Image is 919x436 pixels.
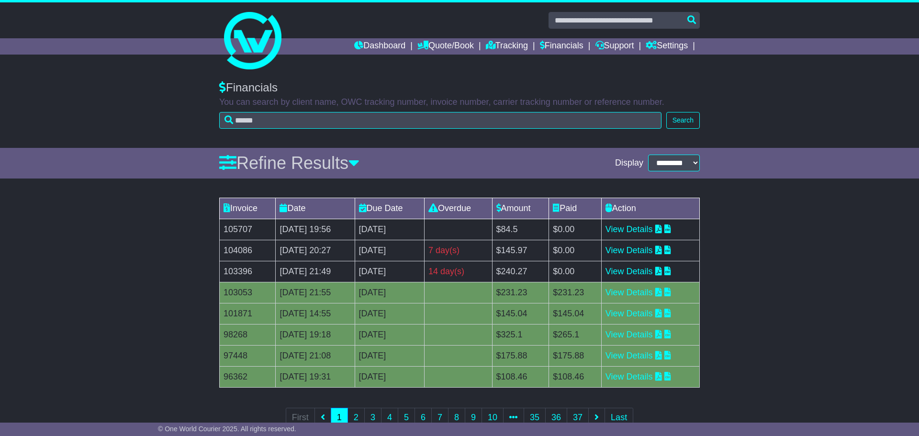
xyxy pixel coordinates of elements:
a: 9 [465,408,482,427]
div: 14 day(s) [428,265,488,278]
td: [DATE] 19:56 [276,219,355,240]
td: [DATE] 21:08 [276,345,355,366]
td: [DATE] [355,324,424,345]
a: Support [595,38,634,55]
a: 5 [398,408,415,427]
a: Refine Results [219,153,359,173]
a: 4 [381,408,398,427]
a: Settings [646,38,688,55]
td: 97448 [220,345,276,366]
td: [DATE] 19:31 [276,366,355,387]
a: View Details [605,224,653,234]
td: $0.00 [549,240,602,261]
a: 36 [545,408,567,427]
a: 37 [567,408,589,427]
td: [DATE] 21:55 [276,282,355,303]
a: View Details [605,309,653,318]
td: Due Date [355,198,424,219]
td: $145.04 [549,303,602,324]
td: [DATE] 21:49 [276,261,355,282]
td: Overdue [425,198,492,219]
td: 105707 [220,219,276,240]
a: 10 [482,408,504,427]
td: [DATE] 14:55 [276,303,355,324]
td: 96362 [220,366,276,387]
div: 7 day(s) [428,244,488,257]
td: $325.1 [492,324,549,345]
td: [DATE] [355,219,424,240]
td: 98268 [220,324,276,345]
span: Display [615,158,643,168]
td: $0.00 [549,219,602,240]
a: View Details [605,267,653,276]
p: You can search by client name, OWC tracking number, invoice number, carrier tracking number or re... [219,97,700,108]
td: $145.04 [492,303,549,324]
button: Search [666,112,700,129]
td: $231.23 [492,282,549,303]
td: [DATE] 20:27 [276,240,355,261]
td: [DATE] [355,345,424,366]
a: View Details [605,372,653,381]
td: $108.46 [492,366,549,387]
td: Amount [492,198,549,219]
a: 3 [364,408,381,427]
a: View Details [605,246,653,255]
td: [DATE] [355,282,424,303]
td: [DATE] [355,261,424,282]
a: 7 [431,408,448,427]
td: Date [276,198,355,219]
a: 35 [524,408,546,427]
a: Last [605,408,633,427]
td: [DATE] [355,240,424,261]
a: View Details [605,351,653,360]
td: $84.5 [492,219,549,240]
a: Tracking [486,38,528,55]
a: 6 [415,408,432,427]
a: 2 [347,408,365,427]
a: Quote/Book [417,38,474,55]
a: 1 [331,408,348,427]
a: 8 [448,408,465,427]
td: [DATE] 19:18 [276,324,355,345]
td: $231.23 [549,282,602,303]
td: 103396 [220,261,276,282]
td: $175.88 [492,345,549,366]
td: [DATE] [355,366,424,387]
td: 104086 [220,240,276,261]
span: © One World Courier 2025. All rights reserved. [158,425,296,433]
div: Financials [219,81,700,95]
a: View Details [605,288,653,297]
td: $265.1 [549,324,602,345]
td: $0.00 [549,261,602,282]
td: 103053 [220,282,276,303]
td: 101871 [220,303,276,324]
td: Invoice [220,198,276,219]
td: $175.88 [549,345,602,366]
td: Paid [549,198,602,219]
a: View Details [605,330,653,339]
a: Financials [540,38,583,55]
td: $145.97 [492,240,549,261]
td: $240.27 [492,261,549,282]
td: Action [601,198,699,219]
td: $108.46 [549,366,602,387]
td: [DATE] [355,303,424,324]
a: Dashboard [354,38,405,55]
